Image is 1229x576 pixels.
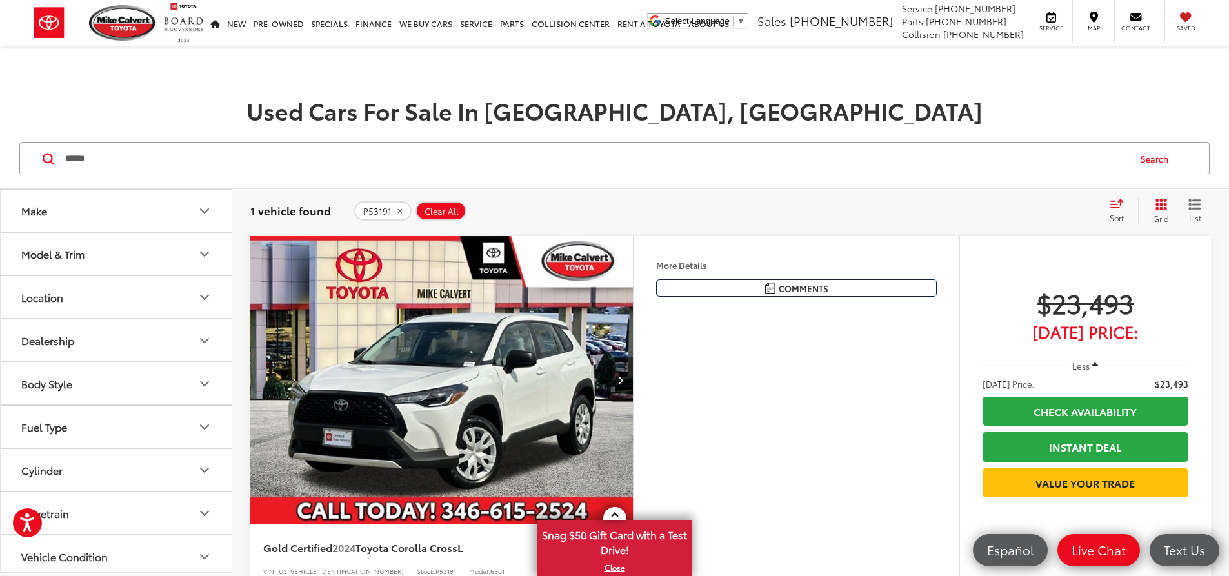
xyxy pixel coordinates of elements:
[457,540,463,555] span: L
[197,549,212,564] div: Vehicle Condition
[981,542,1040,558] span: Español
[790,12,893,29] span: [PHONE_NUMBER]
[197,203,212,219] div: Make
[197,506,212,521] div: Drivetrain
[1,233,233,275] button: Model & TrimModel & Trim
[1072,360,1090,372] span: Less
[1,362,233,404] button: Body StyleBody Style
[757,12,786,29] span: Sales
[1121,24,1150,32] span: Contact
[1155,377,1188,390] span: $23,493
[1150,534,1219,566] a: Text Us
[1,449,233,491] button: CylinderCylinder
[1128,143,1187,175] button: Search
[1057,534,1140,566] a: Live Chat
[1,190,233,232] button: MakeMake
[1188,212,1201,223] span: List
[250,236,634,524] div: 2024 Toyota Corolla Cross L 0
[363,206,392,217] span: P53191
[21,291,63,303] div: Location
[21,377,72,390] div: Body Style
[435,566,456,576] span: P53191
[263,540,332,555] span: Gold Certified
[263,541,575,555] a: Gold Certified2024Toyota Corolla CrossL
[1172,24,1200,32] span: Saved
[415,201,466,221] button: Clear All
[197,333,212,348] div: Dealership
[1179,198,1211,224] button: List View
[902,15,923,28] span: Parts
[983,468,1188,497] a: Value Your Trade
[737,16,745,26] span: ▼
[197,246,212,262] div: Model & Trim
[197,290,212,305] div: Location
[1,319,233,361] button: DealershipDealership
[1138,198,1179,224] button: Grid View
[943,28,1024,41] span: [PHONE_NUMBER]
[1157,542,1212,558] span: Text Us
[935,2,1015,15] span: [PHONE_NUMBER]
[1,406,233,448] button: Fuel TypeFuel Type
[64,143,1128,174] input: Search by Make, Model, or Keyword
[250,236,634,524] img: 2024 Toyota Corolla Cross L
[250,236,634,524] a: 2024 Toyota Corolla Cross L2024 Toyota Corolla Cross L2024 Toyota Corolla Cross L2024 Toyota Coro...
[656,261,937,270] h4: More Details
[1153,213,1169,224] span: Grid
[1079,24,1108,32] span: Map
[926,15,1006,28] span: [PHONE_NUMBER]
[276,566,404,576] span: [US_VEHICLE_IDENTIFICATION_NUMBER]
[765,283,775,293] img: Comments
[417,566,435,576] span: Stock:
[902,28,941,41] span: Collision
[983,397,1188,426] a: Check Availability
[490,566,505,576] span: 6301
[355,540,457,555] span: Toyota Corolla Cross
[197,462,212,478] div: Cylinder
[607,357,633,402] button: Next image
[469,566,490,576] span: Model:
[354,201,412,221] button: remove P53191
[539,521,691,561] span: Snag $50 Gift Card with a Test Drive!
[21,507,69,519] div: Drivetrain
[983,377,1034,390] span: [DATE] Price:
[1,492,233,534] button: DrivetrainDrivetrain
[1066,354,1105,377] button: Less
[733,16,734,26] span: ​
[973,534,1048,566] a: Español
[1037,24,1066,32] span: Service
[1110,212,1124,223] span: Sort
[89,5,157,41] img: Mike Calvert Toyota
[21,248,85,260] div: Model & Trim
[1,276,233,318] button: LocationLocation
[21,421,67,433] div: Fuel Type
[983,432,1188,461] a: Instant Deal
[983,286,1188,319] span: $23,493
[21,204,47,217] div: Make
[21,334,74,346] div: Dealership
[21,550,108,562] div: Vehicle Condition
[1103,198,1138,224] button: Select sort value
[263,566,276,576] span: VIN:
[1065,542,1132,558] span: Live Chat
[197,419,212,435] div: Fuel Type
[779,283,828,295] span: Comments
[656,279,937,297] button: Comments
[250,203,331,218] span: 1 vehicle found
[425,206,459,217] span: Clear All
[983,325,1188,338] span: [DATE] Price:
[197,376,212,392] div: Body Style
[332,540,355,555] span: 2024
[21,464,63,476] div: Cylinder
[902,2,932,15] span: Service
